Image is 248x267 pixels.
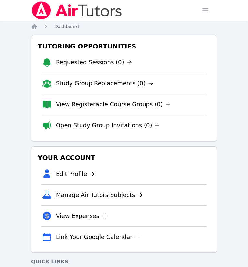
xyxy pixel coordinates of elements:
h4: Quick Links [31,258,217,266]
a: Open Study Group Invitations (0) [56,121,160,130]
a: View Expenses [56,211,107,220]
a: Study Group Replacements (0) [56,79,153,88]
a: Link Your Google Calendar [56,232,140,241]
a: Requested Sessions (0) [56,58,132,67]
img: Air Tutors [31,1,123,19]
h3: Your Account [37,152,211,164]
span: Dashboard [54,24,79,29]
a: Manage Air Tutors Subjects [56,190,143,199]
a: Dashboard [54,23,79,30]
nav: Breadcrumb [31,23,217,30]
a: View Registerable Course Groups (0) [56,100,171,109]
a: Edit Profile [56,169,95,178]
h3: Tutoring Opportunities [37,40,211,52]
